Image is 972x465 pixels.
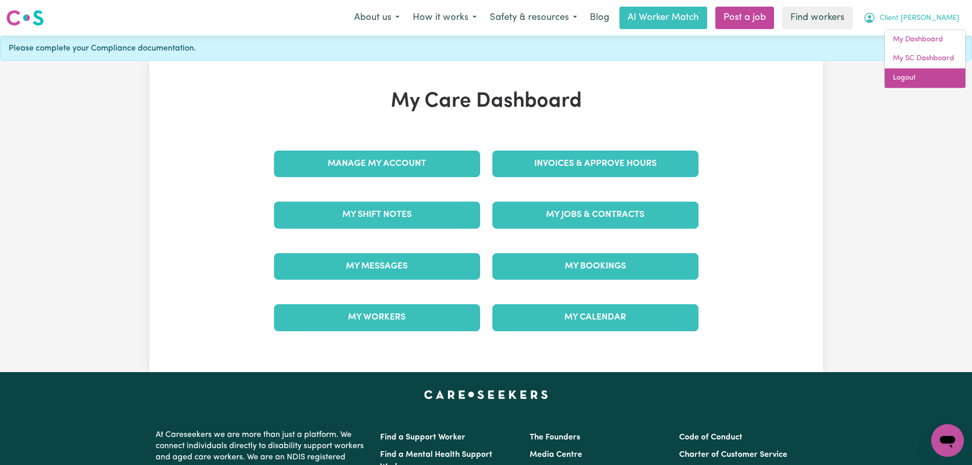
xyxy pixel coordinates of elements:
[679,451,787,459] a: Charter of Customer Service
[268,89,705,114] h1: My Care Dashboard
[715,7,774,29] a: Post a job
[492,304,699,331] a: My Calendar
[530,433,580,442] a: The Founders
[492,202,699,228] a: My Jobs & Contracts
[884,30,966,88] div: My Account
[347,7,406,29] button: About us
[406,7,483,29] button: How it works
[931,424,964,457] iframe: Button to launch messaging window
[679,433,742,442] a: Code of Conduct
[584,7,615,29] a: Blog
[492,151,699,177] a: Invoices & Approve Hours
[885,49,965,68] a: My SC Dashboard
[530,451,582,459] a: Media Centre
[9,42,196,55] span: Please complete your Compliance documentation.
[274,151,480,177] a: Manage My Account
[885,68,965,88] a: Logout
[782,7,853,29] a: Find workers
[6,6,44,30] a: Careseekers logo
[492,253,699,280] a: My Bookings
[274,202,480,228] a: My Shift Notes
[380,433,465,442] a: Find a Support Worker
[483,7,584,29] button: Safety & resources
[619,7,707,29] a: AI Worker Match
[857,7,966,29] button: My Account
[885,30,965,50] a: My Dashboard
[6,9,44,27] img: Careseekers logo
[274,253,480,280] a: My Messages
[274,304,480,331] a: My Workers
[424,390,548,399] a: Careseekers home page
[880,13,959,24] span: Client [PERSON_NAME]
